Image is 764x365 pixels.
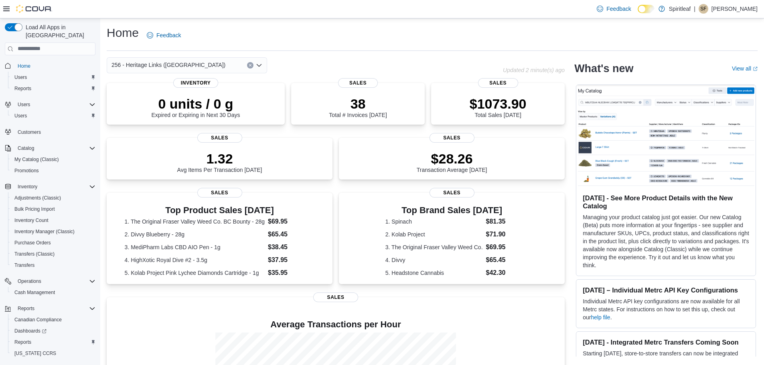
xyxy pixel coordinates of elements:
span: Promotions [11,166,95,175]
button: Transfers [8,260,99,271]
h3: [DATE] - See More Product Details with the New Catalog [583,194,749,210]
span: My Catalog (Classic) [14,156,59,163]
p: Individual Metrc API key configurations are now available for all Metrc states. For instructions ... [583,297,749,321]
span: Transfers (Classic) [11,249,95,259]
div: Sara F [699,4,708,14]
span: Reports [14,85,31,92]
a: Promotions [11,166,42,175]
a: help file [591,314,610,321]
span: Bulk Pricing Import [11,204,95,214]
a: Inventory Manager (Classic) [11,227,78,236]
button: Operations [14,276,45,286]
span: Inventory Count [11,216,95,225]
span: Reports [18,305,34,312]
dt: 5. Kolab Project Pink Lychee Diamonds Cartridge - 1g [125,269,265,277]
dt: 4. Divvy [385,256,483,264]
dt: 1. Spinach [385,218,483,226]
button: Adjustments (Classic) [8,192,99,204]
a: Feedback [144,27,184,43]
h3: [DATE] – Individual Metrc API Key Configurations [583,286,749,294]
button: Purchase Orders [8,237,99,248]
button: Users [8,72,99,83]
span: Reports [14,304,95,313]
button: Users [8,110,99,121]
span: Dark Mode [638,13,638,14]
span: Inventory [173,78,218,88]
span: Feedback [606,5,631,13]
span: Sales [313,292,358,302]
button: My Catalog (Classic) [8,154,99,165]
dd: $81.35 [486,217,519,226]
p: [PERSON_NAME] [711,4,758,14]
span: Inventory Manager (Classic) [11,227,95,236]
h3: Top Product Sales [DATE] [125,206,315,215]
dd: $69.95 [268,217,314,226]
h3: [DATE] - Integrated Metrc Transfers Coming Soon [583,338,749,346]
button: Users [2,99,99,110]
button: Operations [2,276,99,287]
p: | [694,4,695,14]
button: Reports [14,304,38,313]
span: Users [14,100,95,109]
a: Dashboards [11,326,50,336]
h3: Top Brand Sales [DATE] [385,206,519,215]
button: Users [14,100,33,109]
span: Inventory [18,184,37,190]
button: [US_STATE] CCRS [8,348,99,359]
button: Canadian Compliance [8,314,99,325]
button: Inventory [2,181,99,192]
h2: What's new [574,62,633,75]
a: Users [11,111,30,121]
span: Canadian Compliance [11,315,95,325]
div: Total Sales [DATE] [470,96,527,118]
button: Inventory Count [8,215,99,226]
span: Catalog [18,145,34,151]
a: Inventory Count [11,216,52,225]
a: Purchase Orders [11,238,54,248]
a: Bulk Pricing Import [11,204,58,214]
div: Avg Items Per Transaction [DATE] [177,151,262,173]
h4: Average Transactions per Hour [113,320,558,329]
span: Reports [14,339,31,345]
span: Inventory [14,182,95,192]
dd: $65.45 [268,230,314,239]
dt: 5. Headstone Cannabis [385,269,483,277]
button: Catalog [2,143,99,154]
dt: 2. Kolab Project [385,230,483,238]
button: Open list of options [256,62,262,69]
button: Inventory Manager (Classic) [8,226,99,237]
span: Purchase Orders [14,240,51,246]
button: Bulk Pricing Import [8,204,99,215]
span: Reports [11,84,95,93]
span: Sales [197,188,242,198]
span: Home [18,63,30,69]
span: Transfers [14,262,34,268]
h1: Home [107,25,139,41]
a: Transfers [11,260,38,270]
button: Transfers (Classic) [8,248,99,260]
p: 1.32 [177,151,262,167]
span: Cash Management [14,289,55,296]
p: Updated 2 minute(s) ago [503,67,565,73]
a: Home [14,61,34,71]
button: Home [2,60,99,72]
a: Users [11,73,30,82]
span: Users [11,111,95,121]
dd: $69.95 [486,242,519,252]
span: Reports [11,337,95,347]
span: Inventory Count [14,217,49,224]
button: Customers [2,126,99,138]
dt: 3. MediPharm Labs CBD AIO Pen - 1g [125,243,265,251]
span: Inventory Manager (Classic) [14,228,75,235]
a: My Catalog (Classic) [11,155,62,164]
span: Customers [18,129,41,135]
span: Washington CCRS [11,349,95,358]
span: Catalog [14,143,95,153]
dd: $65.45 [486,255,519,265]
span: Promotions [14,167,39,174]
span: Users [18,101,30,108]
input: Dark Mode [638,5,655,13]
button: Catalog [14,143,37,153]
span: My Catalog (Classic) [11,155,95,164]
span: Adjustments (Classic) [14,195,61,201]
